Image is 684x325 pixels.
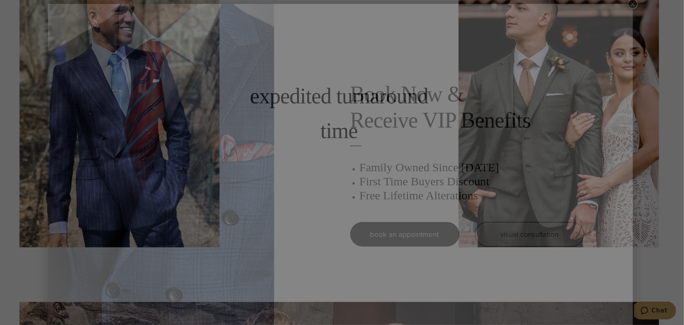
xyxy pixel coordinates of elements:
[360,160,584,174] h3: Family Owned Since [DATE]
[18,5,34,12] span: Chat
[360,174,584,188] h3: First Time Buyers Discount
[360,188,584,202] h3: Free Lifetime Alterations
[475,222,584,247] a: visual consultation
[350,222,459,247] a: book an appointment
[350,81,584,133] h2: Book Now & Receive VIP Benefits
